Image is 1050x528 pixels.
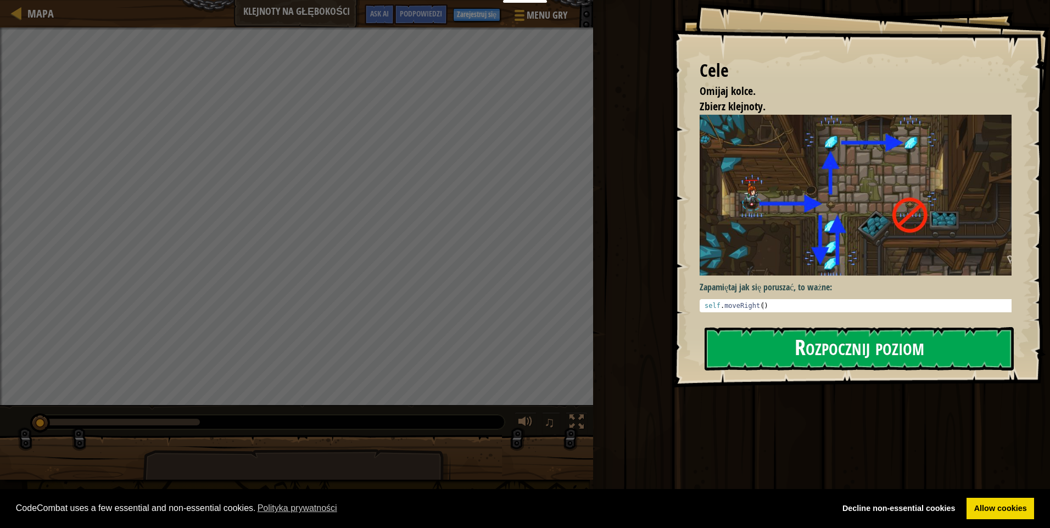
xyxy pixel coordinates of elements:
[835,498,963,520] a: deny cookies
[506,4,574,30] button: Menu gry
[700,115,1020,276] img: Gems in the deep
[27,6,54,21] span: Mapa
[700,83,756,98] span: Omijaj kolce.
[686,99,1009,115] li: Zbierz klejnoty.
[16,500,826,516] span: CodeCombat uses a few essential and non-essential cookies.
[453,8,500,21] button: Zarejestruj się
[515,412,537,435] button: Dopasuj głośność
[544,414,555,430] span: ♫
[400,8,442,19] span: Podpowiedzi
[705,327,1014,370] button: Rozpocznij poziom
[566,412,588,435] button: Toggle fullscreen
[527,8,567,23] span: Menu gry
[370,8,389,19] span: Ask AI
[256,500,339,516] a: learn more about cookies
[365,4,394,25] button: Ask AI
[700,99,766,114] span: Zbierz klejnoty.
[967,498,1034,520] a: allow cookies
[686,83,1009,99] li: Omijaj kolce.
[22,6,54,21] a: Mapa
[700,281,1020,294] p: Zapamiętaj jak się poruszać, to ważne:
[542,412,561,435] button: ♫
[700,58,1012,83] div: Cele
